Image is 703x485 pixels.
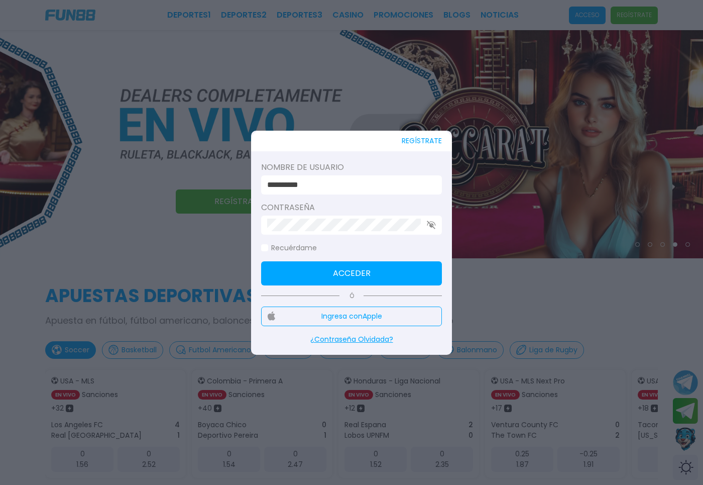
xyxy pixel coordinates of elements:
label: Recuérdame [261,243,317,253]
label: Contraseña [261,202,442,214]
button: Ingresa conApple [261,307,442,326]
p: Ó [261,292,442,301]
p: ¿Contraseña Olvidada? [261,334,442,345]
label: Nombre de usuario [261,161,442,173]
button: Acceder [261,261,442,285]
button: REGÍSTRATE [402,131,442,151]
